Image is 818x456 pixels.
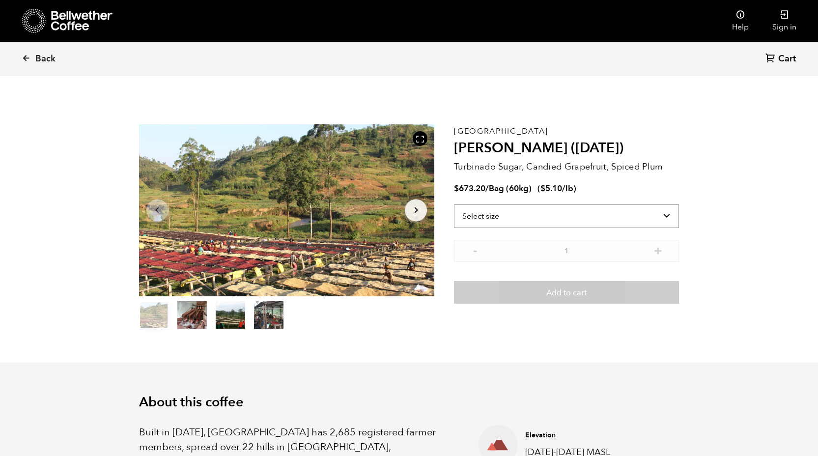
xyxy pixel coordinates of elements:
[454,281,679,304] button: Add to cart
[454,183,459,194] span: $
[454,140,679,157] h2: [PERSON_NAME] ([DATE])
[540,183,545,194] span: $
[562,183,573,194] span: /lb
[652,245,664,255] button: +
[489,183,532,194] span: Bag (60kg)
[469,245,481,255] button: -
[454,183,485,194] bdi: 673.20
[139,395,679,410] h2: About this coffee
[765,53,798,66] a: Cart
[778,53,796,65] span: Cart
[35,53,56,65] span: Back
[540,183,562,194] bdi: 5.10
[485,183,489,194] span: /
[525,430,619,440] h4: Elevation
[454,160,679,173] p: Turbinado Sugar, Candied Grapefruit, Spiced Plum
[537,183,576,194] span: ( )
